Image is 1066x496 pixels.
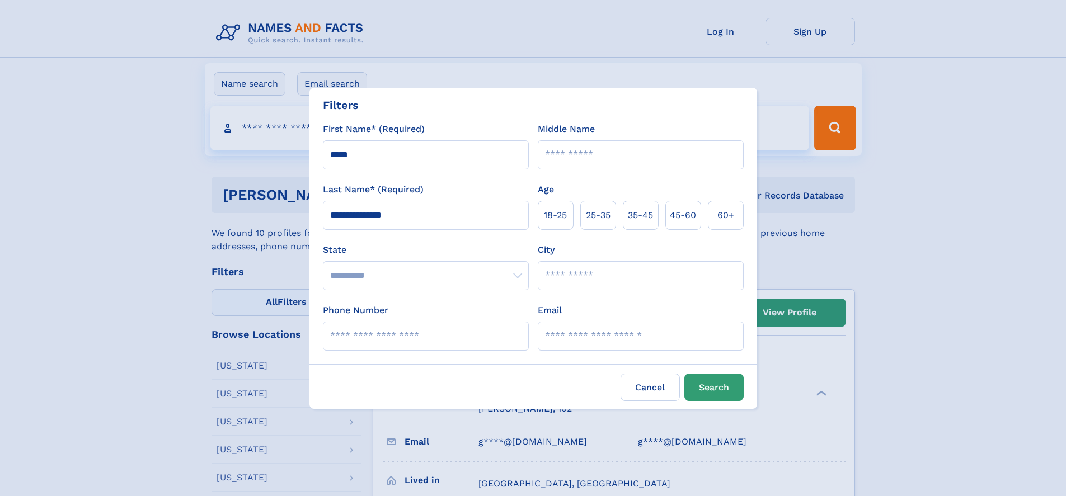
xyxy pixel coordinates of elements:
label: State [323,243,529,257]
label: Middle Name [538,122,595,136]
label: Age [538,183,554,196]
span: 35‑45 [628,209,653,222]
label: Cancel [621,374,680,401]
label: Phone Number [323,304,388,317]
label: Email [538,304,562,317]
label: Last Name* (Required) [323,183,424,196]
button: Search [684,374,744,401]
span: 60+ [717,209,734,222]
label: City [538,243,555,257]
span: 25‑35 [586,209,611,222]
div: Filters [323,97,359,114]
label: First Name* (Required) [323,122,425,136]
span: 18‑25 [544,209,567,222]
span: 45‑60 [670,209,696,222]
